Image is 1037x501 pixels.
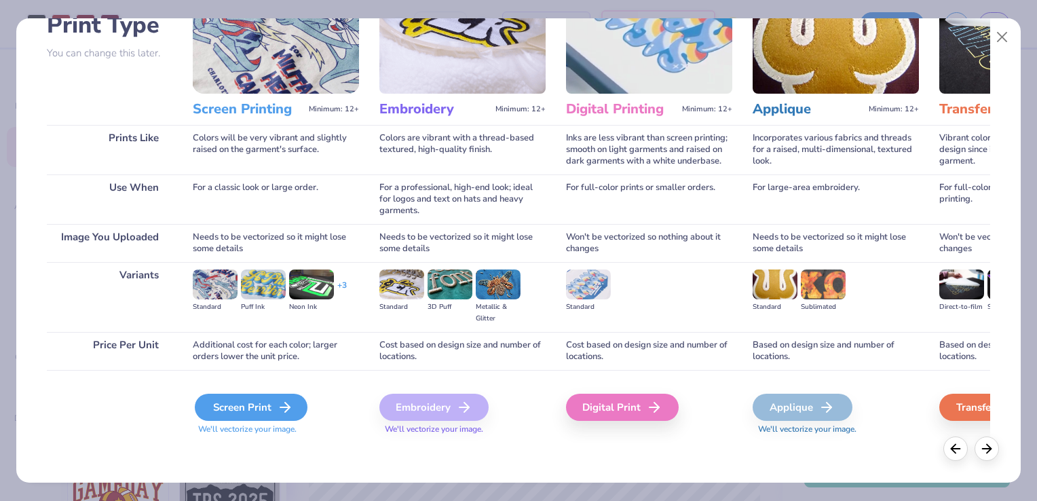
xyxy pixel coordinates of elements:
div: Colors are vibrant with a thread-based textured, high-quality finish. [379,125,546,174]
span: Minimum: 12+ [869,105,919,114]
div: Needs to be vectorized so it might lose some details [753,224,919,262]
div: 3D Puff [428,301,472,313]
div: Standard [379,301,424,313]
img: Standard [753,270,797,299]
img: Standard [566,270,611,299]
div: Metallic & Glitter [476,301,521,324]
div: Neon Ink [289,301,334,313]
span: We'll vectorize your image. [379,424,546,435]
div: Needs to be vectorized so it might lose some details [193,224,359,262]
img: Neon Ink [289,270,334,299]
div: + 3 [337,280,347,303]
div: Standard [193,301,238,313]
h3: Screen Printing [193,100,303,118]
div: For full-color prints or smaller orders. [566,174,732,224]
div: Image You Uploaded [47,224,172,262]
span: Minimum: 12+ [495,105,546,114]
div: Cost based on design size and number of locations. [566,332,732,370]
img: Standard [379,270,424,299]
div: For a classic look or large order. [193,174,359,224]
div: For large-area embroidery. [753,174,919,224]
div: For a professional, high-end look; ideal for logos and text on hats and heavy garments. [379,174,546,224]
h3: Applique [753,100,863,118]
div: Digital Print [566,394,679,421]
div: Puff Ink [241,301,286,313]
div: Use When [47,174,172,224]
h3: Digital Printing [566,100,677,118]
img: 3D Puff [428,270,472,299]
div: Variants [47,262,172,332]
div: Standard [753,301,797,313]
div: Standard [566,301,611,313]
img: Direct-to-film [939,270,984,299]
span: Minimum: 12+ [682,105,732,114]
div: Direct-to-film [939,301,984,313]
img: Standard [193,270,238,299]
span: Minimum: 12+ [309,105,359,114]
div: Screen Print [195,394,307,421]
div: Sublimated [801,301,846,313]
div: Additional cost for each color; larger orders lower the unit price. [193,332,359,370]
div: Supacolor [987,301,1032,313]
div: Cost based on design size and number of locations. [379,332,546,370]
div: Prints Like [47,125,172,174]
div: Won't be vectorized so nothing about it changes [566,224,732,262]
button: Close [989,24,1015,50]
img: Supacolor [987,270,1032,299]
div: Price Per Unit [47,332,172,370]
img: Puff Ink [241,270,286,299]
img: Sublimated [801,270,846,299]
div: Colors will be very vibrant and slightly raised on the garment's surface. [193,125,359,174]
div: Embroidery [379,394,489,421]
img: Metallic & Glitter [476,270,521,299]
div: Applique [753,394,852,421]
div: Based on design size and number of locations. [753,332,919,370]
span: We'll vectorize your image. [193,424,359,435]
span: We'll vectorize your image. [753,424,919,435]
p: You can change this later. [47,48,172,59]
div: Needs to be vectorized so it might lose some details [379,224,546,262]
div: Inks are less vibrant than screen printing; smooth on light garments and raised on dark garments ... [566,125,732,174]
div: Incorporates various fabrics and threads for a raised, multi-dimensional, textured look. [753,125,919,174]
h3: Embroidery [379,100,490,118]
